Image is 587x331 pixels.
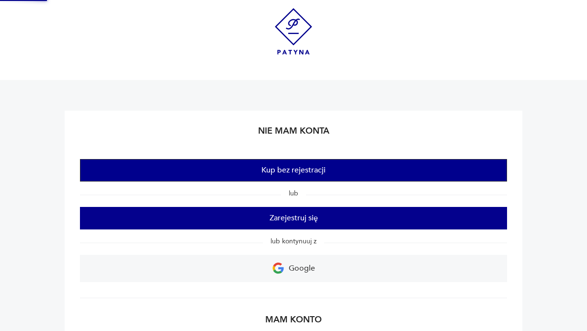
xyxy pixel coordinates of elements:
img: Ikona Google [272,263,284,274]
button: Zarejestruj się [80,207,507,229]
span: lub [281,189,306,198]
img: Patyna - sklep z meblami i dekoracjami vintage [275,8,312,55]
span: lub kontynuuj z [263,237,324,246]
h2: Nie mam konta [80,125,507,144]
button: Kup bez rejestracji [80,159,507,182]
a: Google [80,255,507,282]
p: Google [289,261,315,276]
